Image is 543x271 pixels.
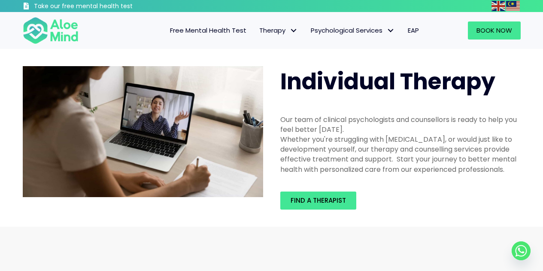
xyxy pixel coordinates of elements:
[253,21,304,40] a: TherapyTherapy: submenu
[506,1,521,11] a: Malay
[304,21,401,40] a: Psychological ServicesPsychological Services: submenu
[280,115,521,134] div: Our team of clinical psychologists and counsellors is ready to help you feel better [DATE].
[23,2,179,12] a: Take our free mental health test
[164,21,253,40] a: Free Mental Health Test
[512,241,531,260] a: Whatsapp
[23,66,263,198] img: Therapy online individual
[401,21,425,40] a: EAP
[476,26,512,35] span: Book Now
[90,21,425,40] nav: Menu
[491,1,505,11] img: en
[311,26,395,35] span: Psychological Services
[259,26,298,35] span: Therapy
[288,24,300,37] span: Therapy: submenu
[23,16,79,45] img: Aloe mind Logo
[385,24,397,37] span: Psychological Services: submenu
[491,1,506,11] a: English
[468,21,521,40] a: Book Now
[280,134,521,174] div: Whether you're struggling with [MEDICAL_DATA], or would just like to development yourself, our th...
[291,196,346,205] span: Find a therapist
[280,192,356,210] a: Find a therapist
[408,26,419,35] span: EAP
[170,26,246,35] span: Free Mental Health Test
[280,66,495,97] span: Individual Therapy
[34,2,179,11] h3: Take our free mental health test
[506,1,520,11] img: ms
